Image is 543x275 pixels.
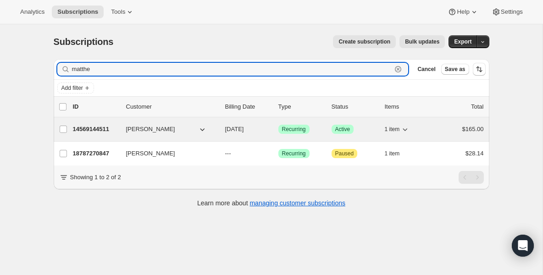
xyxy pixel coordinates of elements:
[454,38,471,45] span: Export
[385,150,400,157] span: 1 item
[399,35,445,48] button: Bulk updates
[385,102,431,111] div: Items
[385,126,400,133] span: 1 item
[225,102,271,111] p: Billing Date
[393,65,403,74] button: Clear
[57,8,98,16] span: Subscriptions
[73,125,119,134] p: 14569144511
[445,66,465,73] span: Save as
[332,102,377,111] p: Status
[225,126,244,132] span: [DATE]
[335,126,350,133] span: Active
[61,84,83,92] span: Add filter
[121,122,212,137] button: [PERSON_NAME]
[126,125,175,134] span: [PERSON_NAME]
[57,82,94,93] button: Add filter
[197,198,345,208] p: Learn more about
[512,235,534,257] div: Open Intercom Messenger
[73,102,484,111] div: IDCustomerBilling DateTypeStatusItemsTotal
[20,8,44,16] span: Analytics
[73,149,119,158] p: 18787270847
[459,171,484,184] nav: Pagination
[282,150,306,157] span: Recurring
[278,102,324,111] div: Type
[52,5,104,18] button: Subscriptions
[73,123,484,136] div: 14569144511[PERSON_NAME][DATE]SuccessRecurringSuccessActive1 item$165.00
[54,37,114,47] span: Subscriptions
[225,150,231,157] span: ---
[249,199,345,207] a: managing customer subscriptions
[126,102,218,111] p: Customer
[442,5,484,18] button: Help
[465,150,484,157] span: $28.14
[471,102,483,111] p: Total
[73,147,484,160] div: 18787270847[PERSON_NAME]---SuccessRecurringAttentionPaused1 item$28.14
[486,5,528,18] button: Settings
[111,8,125,16] span: Tools
[441,64,469,75] button: Save as
[385,123,410,136] button: 1 item
[73,102,119,111] p: ID
[338,38,390,45] span: Create subscription
[121,146,212,161] button: [PERSON_NAME]
[282,126,306,133] span: Recurring
[333,35,396,48] button: Create subscription
[405,38,439,45] span: Bulk updates
[473,63,486,76] button: Sort the results
[457,8,469,16] span: Help
[462,126,484,132] span: $165.00
[15,5,50,18] button: Analytics
[449,35,477,48] button: Export
[385,147,410,160] button: 1 item
[501,8,523,16] span: Settings
[417,66,435,73] span: Cancel
[72,63,392,76] input: Filter subscribers
[414,64,439,75] button: Cancel
[335,150,354,157] span: Paused
[105,5,140,18] button: Tools
[126,149,175,158] span: [PERSON_NAME]
[70,173,121,182] p: Showing 1 to 2 of 2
